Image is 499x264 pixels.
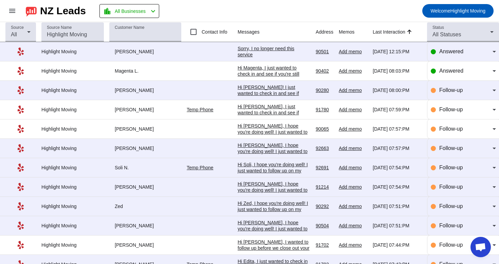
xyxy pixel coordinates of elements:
span: Follow-up [439,184,463,190]
div: 90402 [316,68,333,74]
div: Highlight Moving [41,242,104,248]
div: 90501 [316,49,333,55]
div: NZ Leads [40,6,86,16]
mat-icon: Yelp [17,183,25,191]
div: Add memo [339,242,367,248]
div: [DATE] 07:51:PM [373,203,422,209]
div: Highlight Moving [41,184,104,190]
button: All Businesses [99,4,159,18]
input: Highlight Moving [47,31,98,39]
div: [PERSON_NAME] [109,49,181,55]
span: Follow-up [439,165,463,170]
div: Highlight Moving [41,68,104,74]
div: Hi [PERSON_NAME]! I just wanted to check in and see if you're still considering the moving servic... [238,84,310,157]
span: Follow-up [439,203,463,209]
mat-icon: Yelp [17,67,25,75]
div: Zed [109,203,181,209]
span: Follow-up [439,223,463,228]
div: [DATE] 07:57:PM [373,126,422,132]
div: Hi [PERSON_NAME], I hope you're doing well! I just wanted to follow up on my previous message reg... [238,142,310,234]
div: Soli N. [109,165,181,171]
div: [PERSON_NAME] [109,145,181,151]
mat-icon: Yelp [17,125,25,133]
div: [PERSON_NAME] [109,223,181,229]
div: [PERSON_NAME] [109,107,181,113]
div: Highlight Moving [41,49,104,55]
mat-icon: Yelp [17,202,25,210]
div: Add memo [339,145,367,151]
div: Highlight Moving [41,223,104,229]
div: Add memo [339,223,367,229]
div: [PERSON_NAME] [109,184,181,190]
div: 90504 [316,223,333,229]
div: 90292 [316,203,333,209]
mat-label: Source Name [47,25,72,30]
div: Sorry, I no longer need this service [238,45,310,58]
th: Memos [339,22,373,42]
div: Hi Soli, I hope you're doing well! I just wanted to follow up on my previous message regarding yo... [238,162,310,247]
div: Highlight Moving [41,145,104,151]
div: [DATE] 07:57:PM [373,145,422,151]
div: Highlight Moving [41,107,104,113]
span: All Statuses [432,32,461,37]
div: Highlight Moving [41,87,104,93]
div: 90065 [316,126,333,132]
div: [DATE] 07:44:PM [373,242,422,248]
span: All [11,32,17,37]
mat-icon: chevron_left [149,7,157,15]
span: Welcome [430,8,450,14]
mat-icon: Yelp [17,48,25,56]
mat-icon: Yelp [17,106,25,114]
div: Add memo [339,165,367,171]
a: Temp Phone [187,107,214,112]
div: [DATE] 08:03:PM [373,68,422,74]
label: Contact Info [200,29,227,35]
mat-label: Customer Name [115,25,144,30]
a: Open chat [470,237,491,257]
div: Hi [PERSON_NAME], I hope you're doing well! I just wanted to follow up on my previous message reg... [238,123,310,214]
div: Last Interaction [373,29,405,35]
div: Magenta L. [109,68,181,74]
div: [DATE] 07:54:PM [373,165,422,171]
th: Messages [238,22,316,42]
a: Temp Phone [187,165,214,170]
div: [DATE] 07:59:PM [373,107,422,113]
div: [DATE] 12:15:PM [373,49,422,55]
div: 91214 [316,184,333,190]
div: Add memo [339,107,367,113]
button: WelcomeHighlight Moving [422,4,494,18]
div: [DATE] 07:54:PM [373,184,422,190]
div: Highlight Moving [41,126,104,132]
span: Follow-up [439,242,463,248]
div: 91702 [316,242,333,248]
mat-label: Source [11,25,24,30]
div: Hi [PERSON_NAME], I just wanted to check in and see if you're still considering the moving servic... [238,103,310,183]
mat-icon: Yelp [17,144,25,152]
span: Follow-up [439,126,463,132]
div: 91780 [316,107,333,113]
span: Answered [439,68,463,74]
div: Add memo [339,126,367,132]
div: [DATE] 07:51:PM [373,223,422,229]
div: [PERSON_NAME] [109,126,181,132]
span: Highlight Moving [430,6,485,16]
div: [PERSON_NAME] [109,87,181,93]
div: Add memo [339,49,367,55]
div: 92663 [316,145,333,151]
span: Follow-up [439,107,463,112]
mat-icon: Yelp [17,86,25,94]
span: Answered [439,49,463,54]
div: Add memo [339,184,367,190]
mat-icon: menu [8,7,16,15]
span: Follow-up [439,145,463,151]
div: Hi Magenta, I just wanted to check in and see if you're still considering the moving services. I ... [238,65,310,138]
span: All Businesses [115,6,146,16]
div: [DATE] 08:00:PM [373,87,422,93]
mat-icon: Yelp [17,241,25,249]
img: logo [26,5,37,17]
div: Highlight Moving [41,165,104,171]
div: 92691 [316,165,333,171]
div: Add memo [339,87,367,93]
div: 90280 [316,87,333,93]
th: Address [316,22,339,42]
